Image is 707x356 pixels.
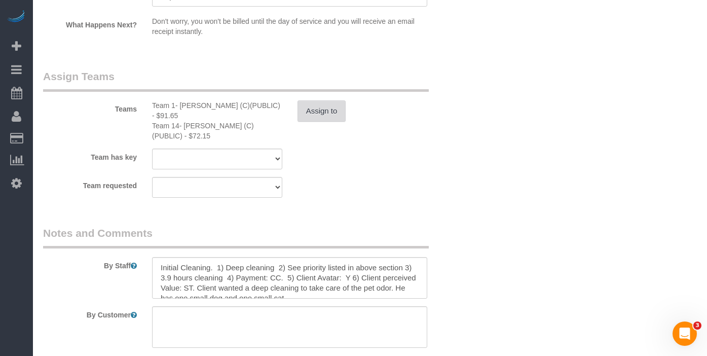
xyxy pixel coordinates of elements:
legend: Assign Teams [43,69,429,92]
button: Assign to [297,100,346,122]
label: By Staff [35,257,144,271]
legend: Notes and Comments [43,226,429,248]
label: By Customer [35,306,144,320]
label: Team requested [35,177,144,191]
div: 3.9 hours x $23.50/hour [152,100,282,121]
iframe: Intercom live chat [673,322,697,346]
div: 3.9 hours x $18.50/hour [152,121,282,141]
label: Team has key [35,149,144,162]
label: What Happens Next? [35,16,144,30]
span: 3 [693,322,701,330]
p: Don't worry, you won't be billed until the day of service and you will receive an email receipt i... [152,16,427,37]
img: Automaid Logo [6,10,26,24]
label: Teams [35,100,144,114]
